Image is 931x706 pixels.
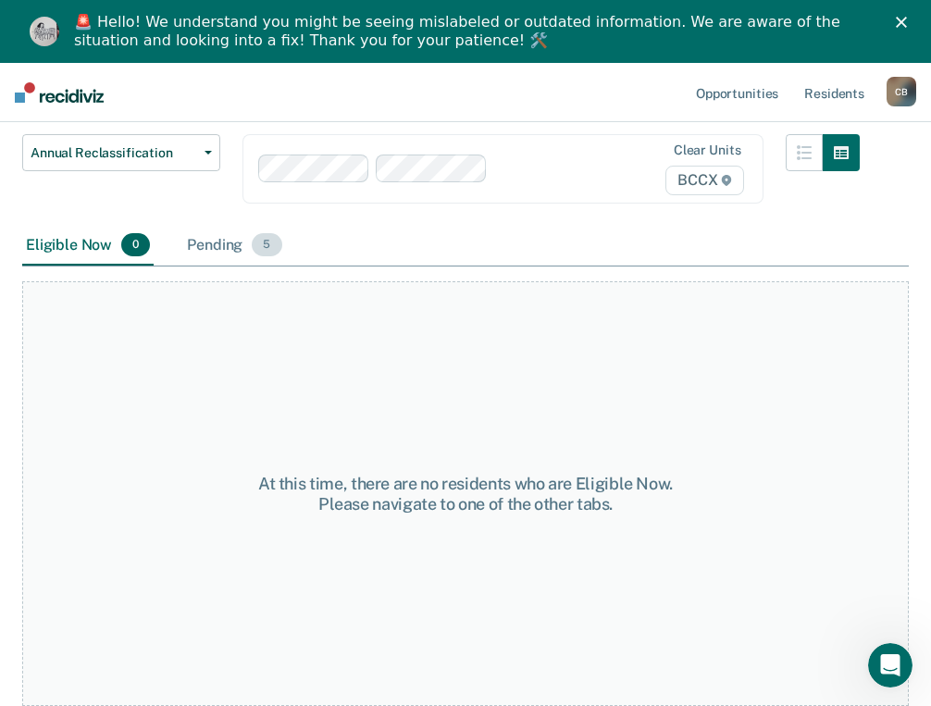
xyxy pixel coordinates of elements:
div: Pending5 [183,226,285,266]
button: CB [887,77,916,106]
div: At this time, there are no residents who are Eligible Now. Please navigate to one of the other tabs. [244,474,687,514]
span: Annual Reclassification [31,145,197,161]
span: 5 [252,233,281,257]
div: C B [887,77,916,106]
iframe: Intercom live chat [868,643,912,687]
img: Recidiviz [15,82,104,103]
div: 🚨 Hello! We understand you might be seeing mislabeled or outdated information. We are aware of th... [74,13,872,50]
button: Annual Reclassification [22,134,220,171]
span: BCCX [665,166,744,195]
a: Opportunities [692,63,782,122]
span: 0 [121,233,150,257]
div: Close [896,17,914,28]
div: Clear units [674,142,741,158]
div: Eligible Now0 [22,226,154,266]
img: Profile image for Kim [30,17,59,46]
a: Residents [801,63,868,122]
